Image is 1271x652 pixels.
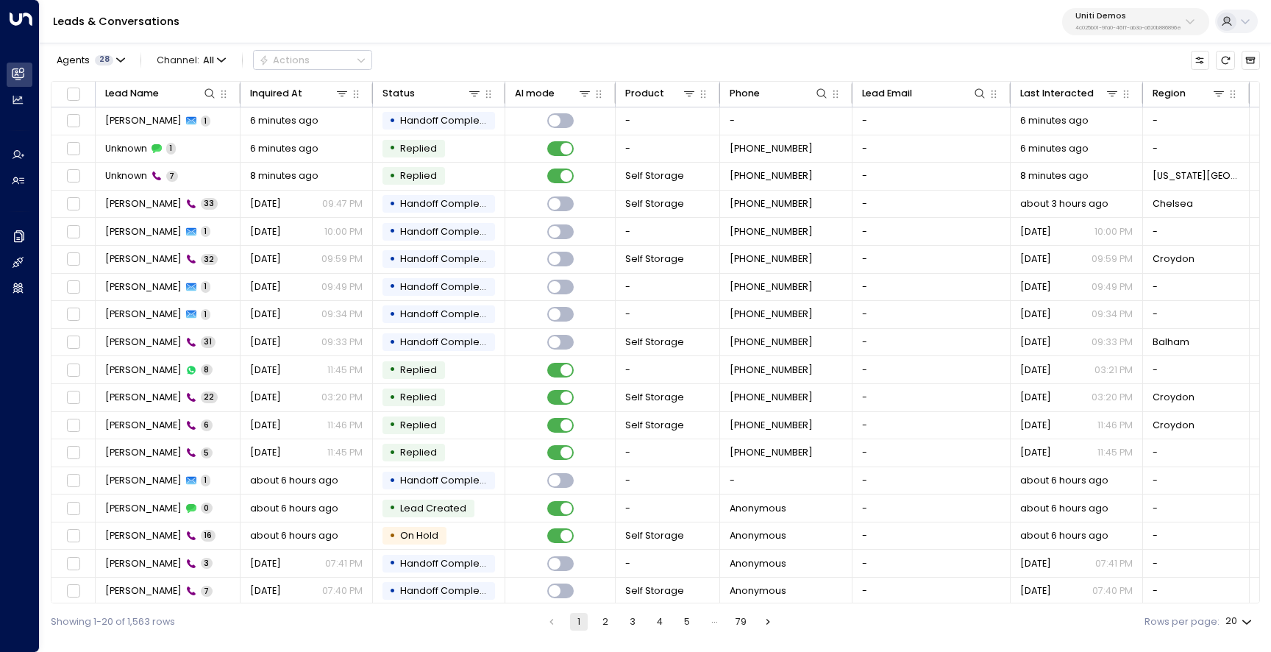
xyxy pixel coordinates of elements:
[1143,578,1250,605] td: -
[250,446,281,459] span: Aug 04, 2025
[1075,12,1181,21] p: Uniti Demos
[400,391,437,403] span: Replied
[852,135,1011,163] td: -
[730,336,813,349] span: +13473346174
[65,141,82,157] span: Toggle select row
[389,165,396,188] div: •
[400,502,466,514] span: Lead Created
[1020,280,1051,294] span: Yesterday
[105,391,182,404] span: Karek Knowles
[1020,85,1120,102] div: Last Interacted
[730,169,813,183] span: +17703317949
[720,467,852,495] td: -
[250,225,281,238] span: Yesterday
[852,107,1011,135] td: -
[651,613,669,631] button: Go to page 4
[1143,522,1250,550] td: -
[732,613,750,631] button: Go to page 79
[105,474,182,487] span: Bob
[1216,51,1234,69] span: Refresh
[105,308,182,321] span: Karek Knowles
[389,386,396,409] div: •
[1144,615,1220,629] label: Rows per page:
[730,584,786,598] span: Anonymous
[730,419,813,432] span: +13473346174
[852,495,1011,522] td: -
[1020,529,1108,542] span: about 6 hours ago
[389,469,396,492] div: •
[1020,502,1108,515] span: about 6 hours ago
[1020,391,1051,404] span: Yesterday
[852,578,1011,605] td: -
[321,391,363,404] p: 03:20 PM
[201,419,213,430] span: 6
[105,280,182,294] span: Karek Knowles
[389,193,396,216] div: •
[852,163,1011,190] td: -
[105,446,182,459] span: Karek Knowles
[250,85,302,102] div: Inquired At
[389,331,396,354] div: •
[1062,8,1209,35] button: Uniti Demos4c025b01-9fa0-46ff-ab3a-a620b886896e
[1020,584,1051,598] span: Jul 20, 2025
[201,391,218,403] span: 22
[250,169,318,183] span: 8 minutes ago
[105,502,182,515] span: Bob
[327,364,363,377] p: 11:45 PM
[1097,419,1133,432] p: 11:46 PM
[625,419,684,432] span: Self Storage
[720,107,852,135] td: -
[730,529,786,542] span: Anonymous
[250,391,281,404] span: Yesterday
[250,114,318,127] span: 6 minutes ago
[250,85,350,102] div: Inquired At
[1153,252,1195,266] span: Croydon
[201,364,213,375] span: 8
[616,439,720,467] td: -
[327,446,363,459] p: 11:45 PM
[250,336,281,349] span: Yesterday
[250,280,281,294] span: Yesterday
[389,497,396,520] div: •
[400,142,437,155] span: Replied
[327,419,363,432] p: 11:46 PM
[1143,467,1250,495] td: -
[253,50,372,70] div: Button group with a nested menu
[625,336,684,349] span: Self Storage
[65,389,82,406] span: Toggle select row
[322,584,363,598] p: 07:40 PM
[400,308,496,320] span: Handoff Completed
[152,51,231,69] button: Channel:All
[1143,135,1250,163] td: -
[389,110,396,132] div: •
[105,85,218,102] div: Lead Name
[400,419,437,431] span: Replied
[1020,169,1089,183] span: 8 minutes ago
[1092,308,1133,321] p: 09:34 PM
[105,252,182,266] span: Karek Knowles
[678,613,696,631] button: Go to page 5
[105,529,182,542] span: Bob
[730,197,813,210] span: +13473346174
[400,364,437,376] span: Replied
[1075,25,1181,31] p: 4c025b01-9fa0-46ff-ab3a-a620b886896e
[65,417,82,434] span: Toggle select row
[201,336,216,347] span: 31
[389,220,396,243] div: •
[625,584,684,598] span: Self Storage
[201,558,213,569] span: 3
[852,384,1011,411] td: -
[250,502,338,515] span: about 6 hours ago
[65,556,82,573] span: Toggle select row
[321,252,363,266] p: 09:59 PM
[1153,85,1186,102] div: Region
[730,391,813,404] span: +13473346174
[105,114,182,127] span: John Doe
[400,197,496,210] span: Handoff Completed
[201,586,213,597] span: 7
[250,557,281,570] span: Jul 20, 2025
[65,583,82,600] span: Toggle select row
[325,557,363,570] p: 07:41 PM
[1143,107,1250,135] td: -
[1153,391,1195,404] span: Croydon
